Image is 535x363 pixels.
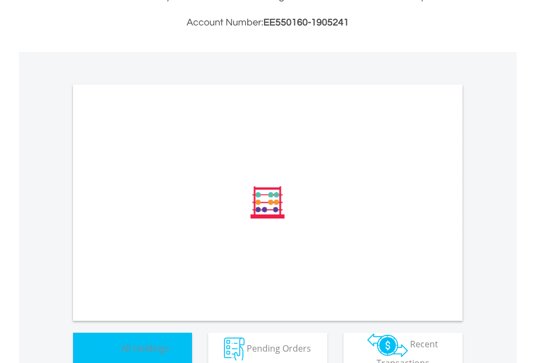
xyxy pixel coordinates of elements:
span: EE550160-1905241 [263,17,349,28]
span: All Holdings [121,342,169,354]
img: pending_instructions-wht.png [224,338,245,361]
img: holdings-wht.png [96,338,119,361]
img: transactions-zar-wht.png [367,333,408,357]
h3: Account Number: [73,15,463,30]
span: Pending Orders [247,342,311,354]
